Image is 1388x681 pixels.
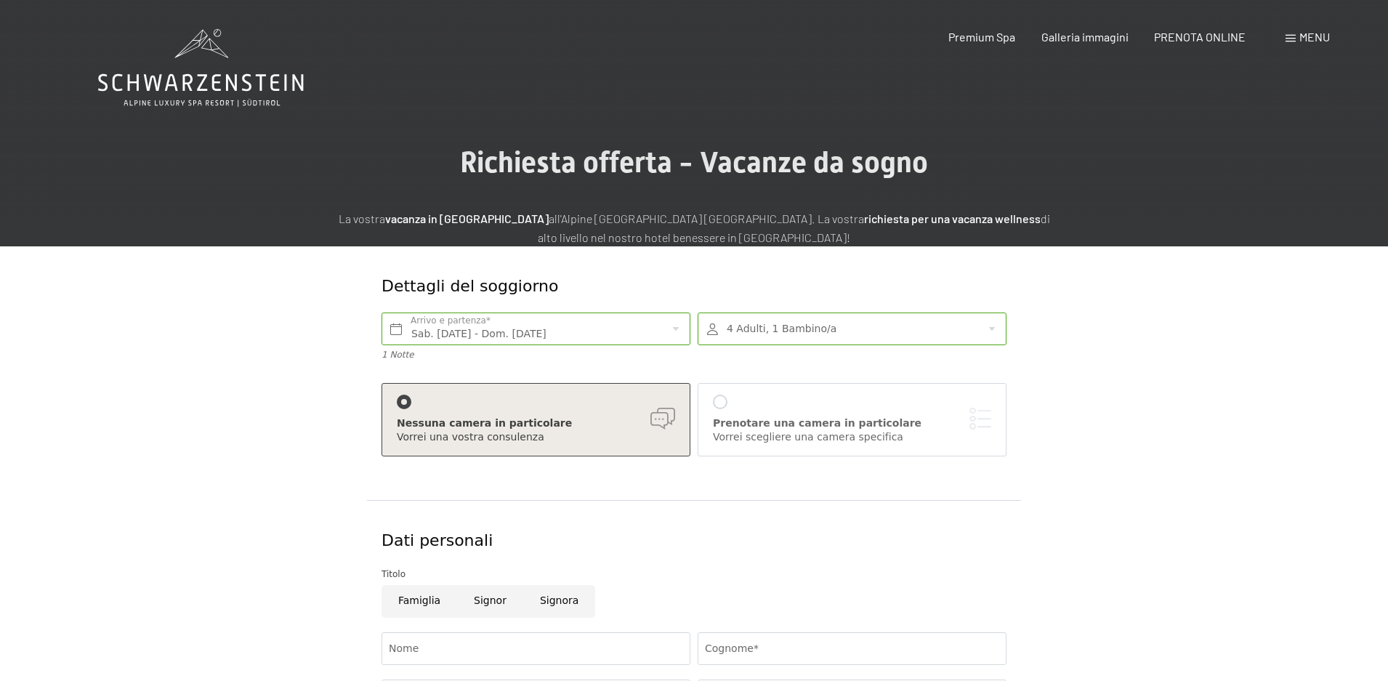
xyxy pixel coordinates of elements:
[864,211,1041,225] strong: richiesta per una vacanza wellness
[713,430,991,445] div: Vorrei scegliere una camera specifica
[331,209,1057,246] p: La vostra all'Alpine [GEOGRAPHIC_DATA] [GEOGRAPHIC_DATA]. La vostra di alto livello nel nostro ho...
[382,530,1006,552] div: Dati personali
[397,430,675,445] div: Vorrei una vostra consulenza
[385,211,549,225] strong: vacanza in [GEOGRAPHIC_DATA]
[948,30,1015,44] a: Premium Spa
[1299,30,1330,44] span: Menu
[382,275,901,298] div: Dettagli del soggiorno
[1041,30,1129,44] a: Galleria immagini
[460,145,928,180] span: Richiesta offerta - Vacanze da sogno
[1154,30,1246,44] a: PRENOTA ONLINE
[382,349,690,361] div: 1 Notte
[713,416,991,431] div: Prenotare una camera in particolare
[397,416,675,431] div: Nessuna camera in particolare
[382,567,1006,581] div: Titolo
